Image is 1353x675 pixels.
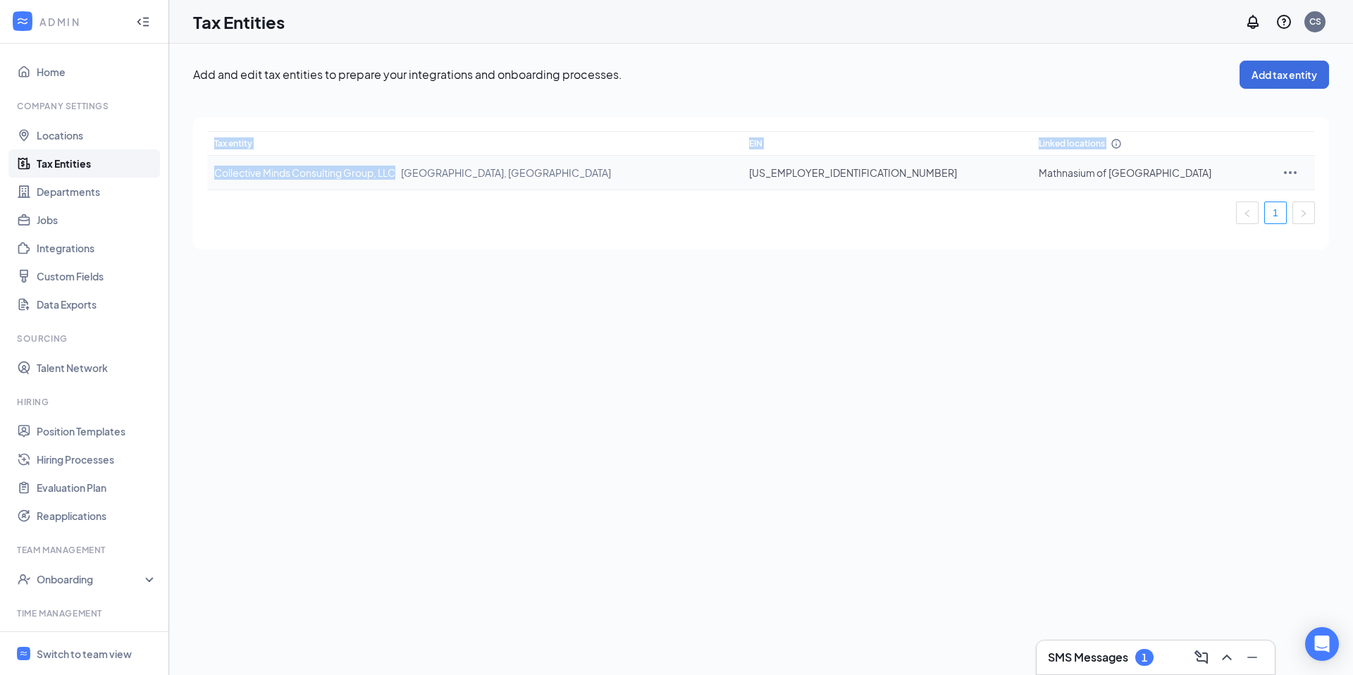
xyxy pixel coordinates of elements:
[37,473,157,502] a: Evaluation Plan
[1243,209,1252,218] span: left
[207,131,742,156] th: Tax entity
[1039,137,1105,149] span: Linked locations
[37,502,157,530] a: Reapplications
[193,67,1240,82] p: Add and edit tax entities to prepare your integrations and onboarding processes.
[37,647,132,661] div: Switch to team view
[1244,13,1261,30] svg: Notifications
[193,10,285,34] h1: Tax Entities
[37,178,157,206] a: Departments
[395,166,611,179] span: [GEOGRAPHIC_DATA], [GEOGRAPHIC_DATA]
[1305,627,1339,661] div: Open Intercom Messenger
[39,15,123,29] div: ADMIN
[17,572,31,586] svg: UserCheck
[37,572,145,586] div: Onboarding
[1236,202,1259,224] button: left
[1240,61,1329,89] button: Add tax entity
[37,149,157,178] a: Tax Entities
[1292,202,1315,224] li: Next Page
[1048,650,1128,665] h3: SMS Messages
[1309,16,1321,27] div: CS
[1275,13,1292,30] svg: QuestionInfo
[214,166,611,179] span: Collective Minds Consulting Group, LLC
[37,206,157,234] a: Jobs
[1244,649,1261,666] svg: Minimize
[19,649,28,658] svg: WorkstreamLogo
[1216,646,1238,669] button: ChevronUp
[37,354,157,382] a: Talent Network
[136,15,150,29] svg: Collapse
[37,290,157,318] a: Data Exports
[1264,202,1287,224] li: 1
[17,607,154,619] div: Time Management
[1218,649,1235,666] svg: ChevronUp
[1193,649,1210,666] svg: ComposeMessage
[1039,166,1211,179] span: Mathnasium of [GEOGRAPHIC_DATA]
[37,417,157,445] a: Position Templates
[1282,164,1299,181] svg: Ellipses
[1265,202,1286,223] a: 1
[742,131,1031,156] th: EIN
[17,333,154,345] div: Sourcing
[1190,646,1213,669] button: ComposeMessage
[1142,652,1147,664] div: 1
[17,396,154,408] div: Hiring
[37,628,157,657] a: Time Off Policies
[742,156,1031,190] td: [US_EMPLOYER_IDENTIFICATION_NUMBER]
[17,544,154,556] div: Team Management
[37,445,157,473] a: Hiring Processes
[1111,138,1122,149] svg: Info
[37,262,157,290] a: Custom Fields
[1299,209,1308,218] span: right
[1292,202,1315,224] button: right
[16,14,30,28] svg: WorkstreamLogo
[37,58,157,86] a: Home
[37,234,157,262] a: Integrations
[1236,202,1259,224] li: Previous Page
[1241,646,1264,669] button: Minimize
[17,100,154,112] div: Company Settings
[37,121,157,149] a: Locations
